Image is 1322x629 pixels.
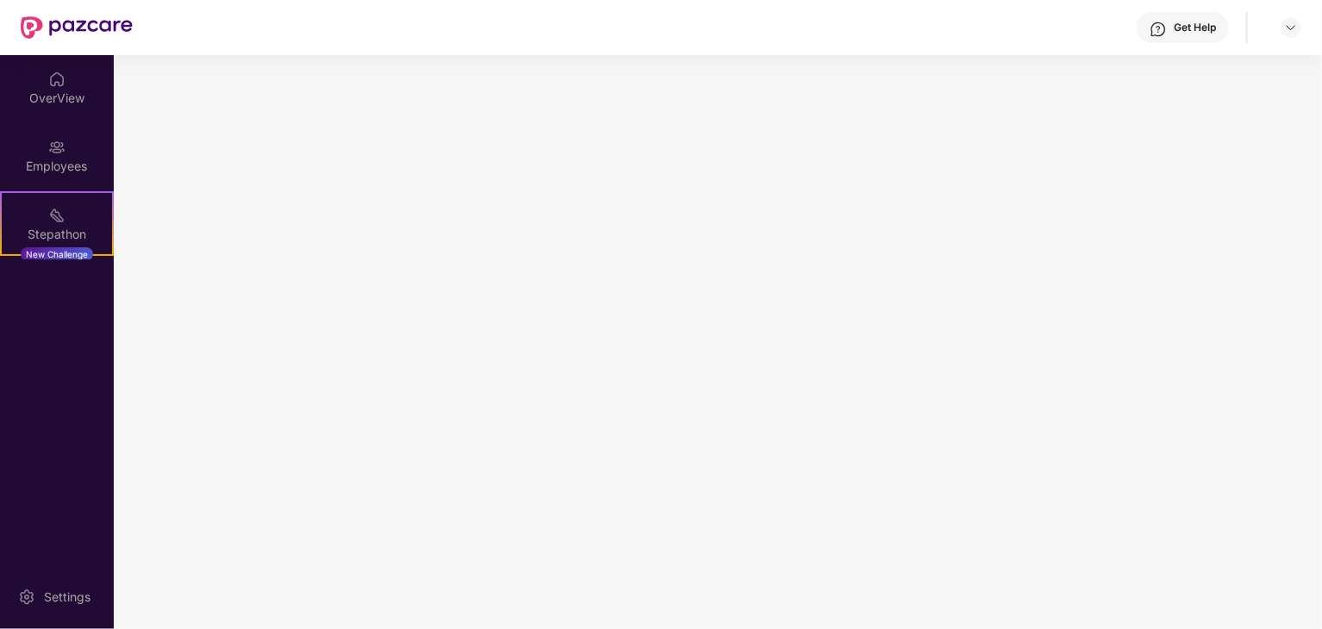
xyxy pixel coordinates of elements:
img: svg+xml;base64,PHN2ZyB4bWxucz0iaHR0cDovL3d3dy53My5vcmcvMjAwMC9zdmciIHdpZHRoPSIyMSIgaGVpZ2h0PSIyMC... [48,207,65,224]
img: svg+xml;base64,PHN2ZyBpZD0iU2V0dGluZy0yMHgyMCIgeG1sbnM9Imh0dHA6Ly93d3cudzMub3JnLzIwMDAvc3ZnIiB3aW... [18,589,35,606]
img: svg+xml;base64,PHN2ZyBpZD0iRHJvcGRvd24tMzJ4MzIiIHhtbG5zPSJodHRwOi8vd3d3LnczLm9yZy8yMDAwL3N2ZyIgd2... [1284,21,1298,34]
div: New Challenge [21,247,93,261]
img: New Pazcare Logo [21,16,133,39]
div: Settings [39,589,96,606]
img: svg+xml;base64,PHN2ZyBpZD0iSG9tZSIgeG1sbnM9Imh0dHA6Ly93d3cudzMub3JnLzIwMDAvc3ZnIiB3aWR0aD0iMjAiIG... [48,71,65,88]
img: svg+xml;base64,PHN2ZyBpZD0iRW1wbG95ZWVzIiB4bWxucz0iaHR0cDovL3d3dy53My5vcmcvMjAwMC9zdmciIHdpZHRoPS... [48,139,65,156]
div: Get Help [1174,21,1216,34]
img: svg+xml;base64,PHN2ZyBpZD0iSGVscC0zMngzMiIgeG1sbnM9Imh0dHA6Ly93d3cudzMub3JnLzIwMDAvc3ZnIiB3aWR0aD... [1150,21,1167,38]
div: Stepathon [2,226,112,243]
